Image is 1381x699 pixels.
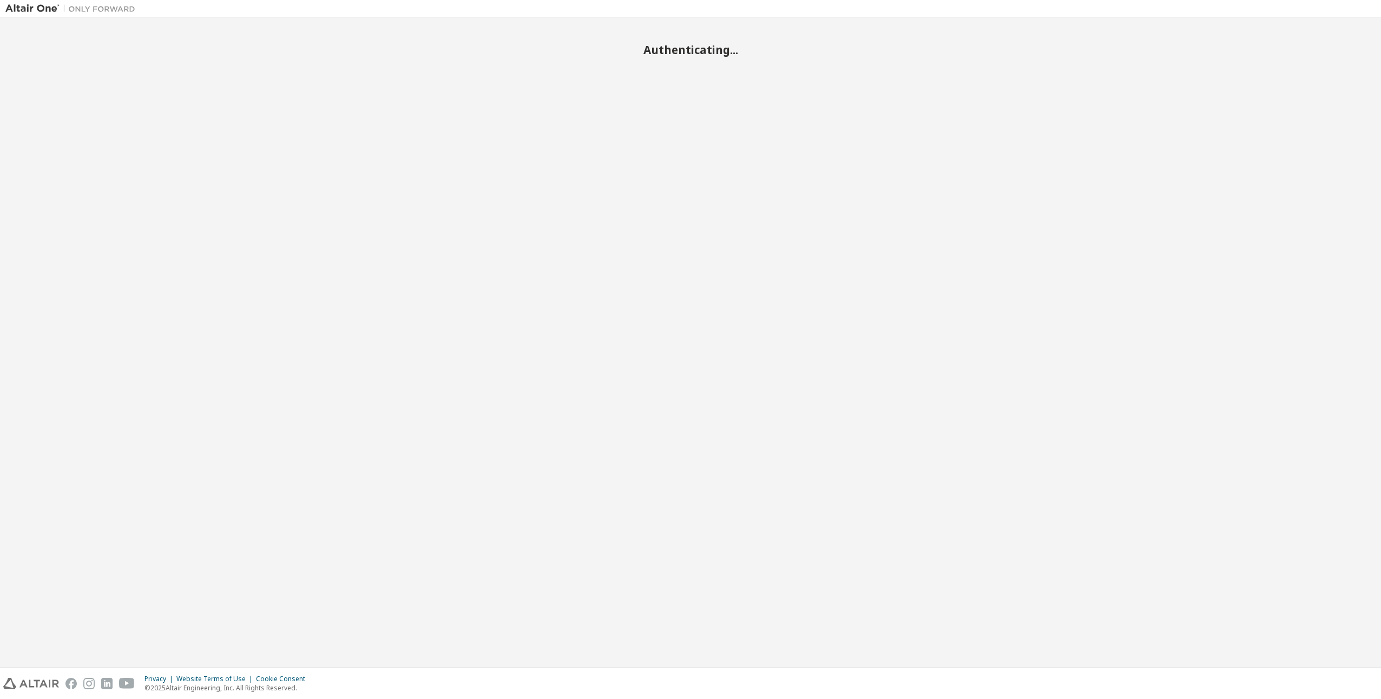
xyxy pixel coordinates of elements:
img: youtube.svg [119,678,135,689]
div: Cookie Consent [256,675,312,683]
div: Privacy [144,675,176,683]
img: linkedin.svg [101,678,113,689]
p: © 2025 Altair Engineering, Inc. All Rights Reserved. [144,683,312,693]
div: Website Terms of Use [176,675,256,683]
img: altair_logo.svg [3,678,59,689]
img: facebook.svg [65,678,77,689]
img: instagram.svg [83,678,95,689]
h2: Authenticating... [5,43,1376,57]
img: Altair One [5,3,141,14]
